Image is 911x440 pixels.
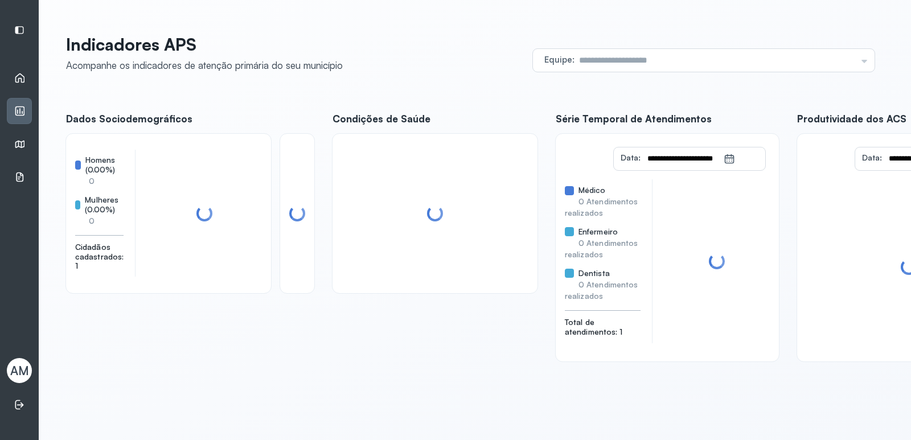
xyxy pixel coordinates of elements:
span: Médico [578,186,606,195]
span: Data: [862,153,882,162]
span: Dentista [578,269,610,278]
p: Indicadores APS [66,34,343,55]
span: 0 [89,216,95,225]
span: Equipe [544,54,572,65]
span: 0 [89,176,95,186]
div: Acompanhe os indicadores de atenção primária do seu município [66,59,343,71]
span: AM [10,363,29,378]
span: Série Temporal de Atendimentos [556,113,779,125]
span: Total de atendimentos: 1 [565,318,641,337]
span: 0 Atendimentos realizados [565,196,638,217]
span: Dados Sociodemográficos [66,113,314,125]
span: Cidadãos cadastrados: 1 [75,242,124,272]
span: 0 Atendimentos realizados [565,279,638,301]
span: Mulheres (0.00%) [85,195,124,215]
span: 0 Atendimentos realizados [565,238,638,259]
span: Enfermeiro [578,227,618,237]
span: Homens (0.00%) [85,155,124,175]
span: Condições de Saúde [333,113,537,125]
span: Data: [621,153,641,162]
